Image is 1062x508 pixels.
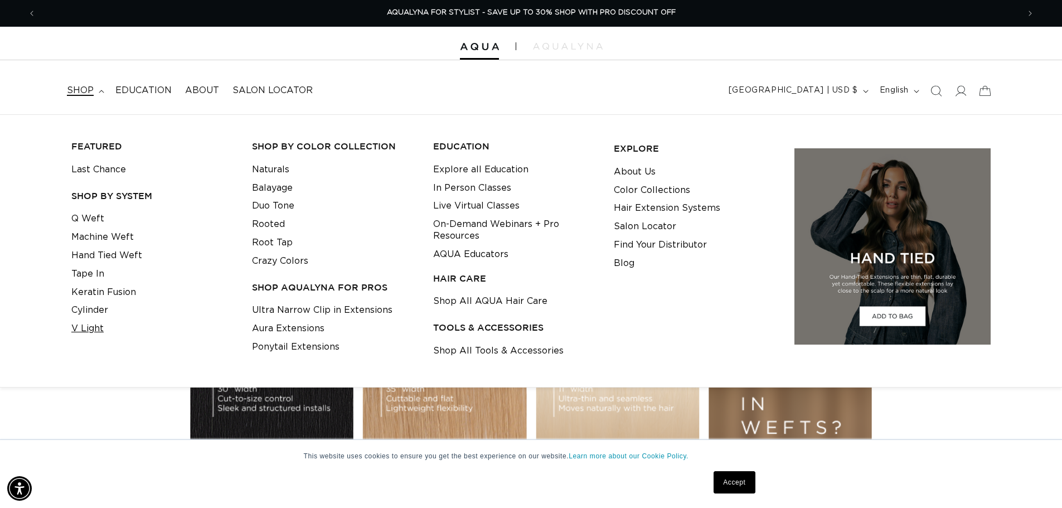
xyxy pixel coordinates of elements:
a: Aura Extensions [252,320,324,338]
a: Color Collections [614,181,690,200]
span: About [185,85,219,96]
a: Shop All Tools & Accessories [433,342,564,360]
a: Rooted [252,215,285,234]
span: AQUALYNA FOR STYLIST - SAVE UP TO 30% SHOP WITH PRO DISCOUNT OFF [387,9,676,16]
h3: Shop by Color Collection [252,141,415,152]
a: Root Tap [252,234,293,252]
a: Salon Locator [226,78,319,103]
iframe: Chat Widget [1006,454,1062,508]
h3: SHOP BY SYSTEM [71,190,235,202]
button: Previous announcement [20,3,44,24]
a: Naturals [252,161,289,179]
a: Cylinder [71,301,108,320]
a: Hand Tied Weft [71,246,142,265]
a: Keratin Fusion [71,283,136,302]
h3: FEATURED [71,141,235,152]
a: Accept [714,471,755,494]
a: Ponytail Extensions [252,338,340,356]
a: Crazy Colors [252,252,308,270]
a: On-Demand Webinars + Pro Resources [433,215,597,245]
button: [GEOGRAPHIC_DATA] | USD $ [722,80,873,101]
a: Shop All AQUA Hair Care [433,292,547,311]
a: Ultra Narrow Clip in Extensions [252,301,392,320]
a: AQUA Educators [433,245,508,264]
h3: EDUCATION [433,141,597,152]
a: Education [109,78,178,103]
a: Find Your Distributor [614,236,707,254]
button: English [873,80,924,101]
a: Balayage [252,179,293,197]
span: English [880,85,909,96]
a: V Light [71,320,104,338]
button: Next announcement [1018,3,1042,24]
a: Blog [614,254,634,273]
a: Tape In [71,265,104,283]
a: Explore all Education [433,161,528,179]
a: Duo Tone [252,197,294,215]
summary: Search [924,79,948,103]
a: Q Weft [71,210,104,228]
h3: TOOLS & ACCESSORIES [433,322,597,333]
span: shop [67,85,94,96]
a: Machine Weft [71,228,134,246]
span: [GEOGRAPHIC_DATA] | USD $ [729,85,858,96]
span: Salon Locator [232,85,313,96]
summary: shop [60,78,109,103]
a: About Us [614,163,656,181]
span: Education [115,85,172,96]
div: Accessibility Menu [7,476,32,501]
h3: HAIR CARE [433,273,597,284]
img: aqualyna.com [533,43,603,50]
h3: EXPLORE [614,143,777,154]
p: This website uses cookies to ensure you get the best experience on our website. [304,451,759,461]
a: Live Virtual Classes [433,197,520,215]
a: Salon Locator [614,217,676,236]
a: Last Chance [71,161,126,179]
a: Hair Extension Systems [614,199,720,217]
img: Aqua Hair Extensions [460,43,499,51]
a: In Person Classes [433,179,511,197]
a: Learn more about our Cookie Policy. [569,452,688,460]
h3: Shop AquaLyna for Pros [252,282,415,293]
a: About [178,78,226,103]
